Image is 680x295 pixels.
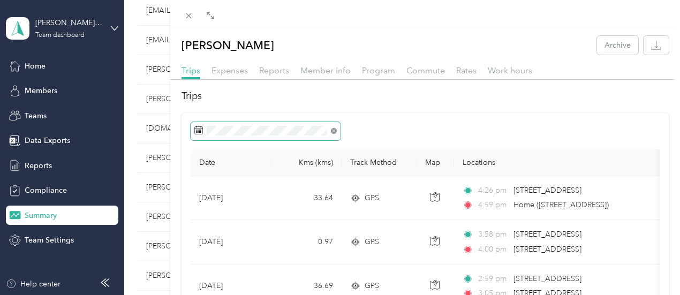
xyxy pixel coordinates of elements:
[271,176,342,220] td: 33.64
[478,199,509,211] span: 4:59 pm
[191,149,271,176] th: Date
[513,274,581,283] span: [STREET_ADDRESS]
[365,280,379,292] span: GPS
[406,65,445,75] span: Commute
[417,149,454,176] th: Map
[271,220,342,264] td: 0.97
[513,200,609,209] span: Home ([STREET_ADDRESS])
[362,65,395,75] span: Program
[259,65,289,75] span: Reports
[513,186,581,195] span: [STREET_ADDRESS]
[513,230,581,239] span: [STREET_ADDRESS]
[456,65,477,75] span: Rates
[478,244,509,255] span: 4:00 pm
[513,245,581,254] span: [STREET_ADDRESS]
[191,220,271,264] td: [DATE]
[342,149,417,176] th: Track Method
[478,229,509,240] span: 3:58 pm
[271,149,342,176] th: Kms (kms)
[182,65,200,75] span: Trips
[620,235,680,295] iframe: Everlance-gr Chat Button Frame
[300,65,351,75] span: Member info
[478,185,509,196] span: 4:26 pm
[191,176,271,220] td: [DATE]
[365,192,379,204] span: GPS
[182,36,274,55] p: [PERSON_NAME]
[478,273,509,285] span: 2:59 pm
[488,65,532,75] span: Work hours
[211,65,248,75] span: Expenses
[182,89,669,103] h2: Trips
[597,36,638,55] button: Archive
[365,236,379,248] span: GPS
